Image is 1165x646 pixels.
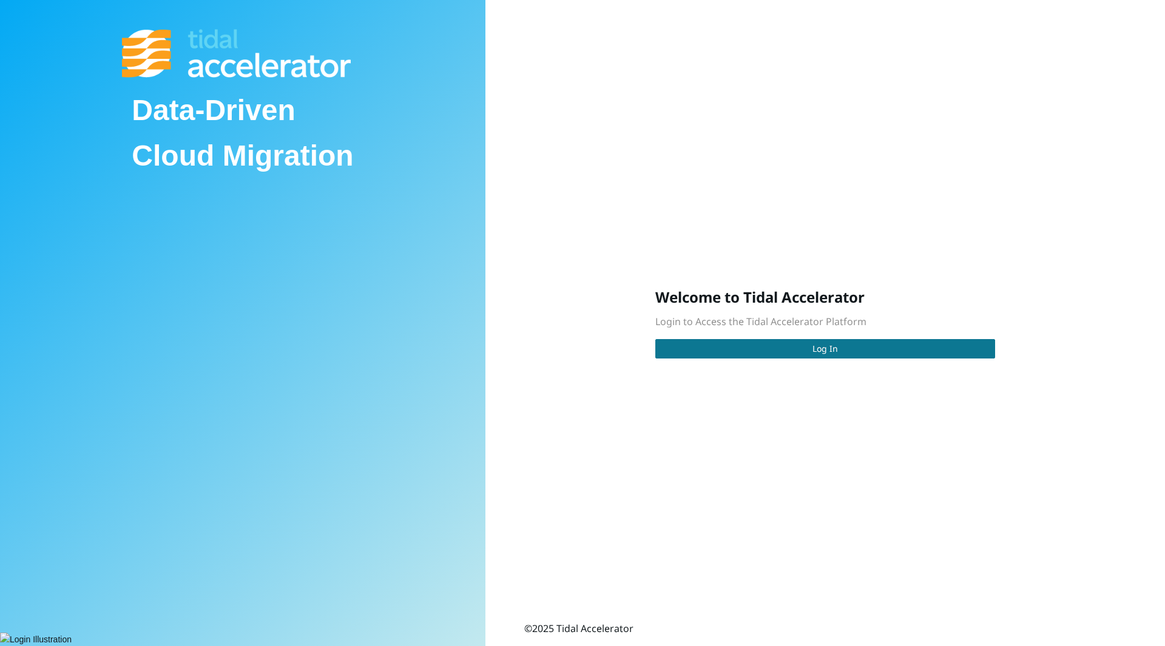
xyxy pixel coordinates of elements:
[122,29,351,78] img: Tidal Accelerator Logo
[655,288,995,307] h3: Welcome to Tidal Accelerator
[524,621,633,636] div: © 2025 Tidal Accelerator
[655,339,995,358] button: Log In
[812,342,838,355] span: Log In
[655,315,866,328] span: Login to Access the Tidal Accelerator Platform
[122,78,363,189] div: Data-Driven Cloud Migration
